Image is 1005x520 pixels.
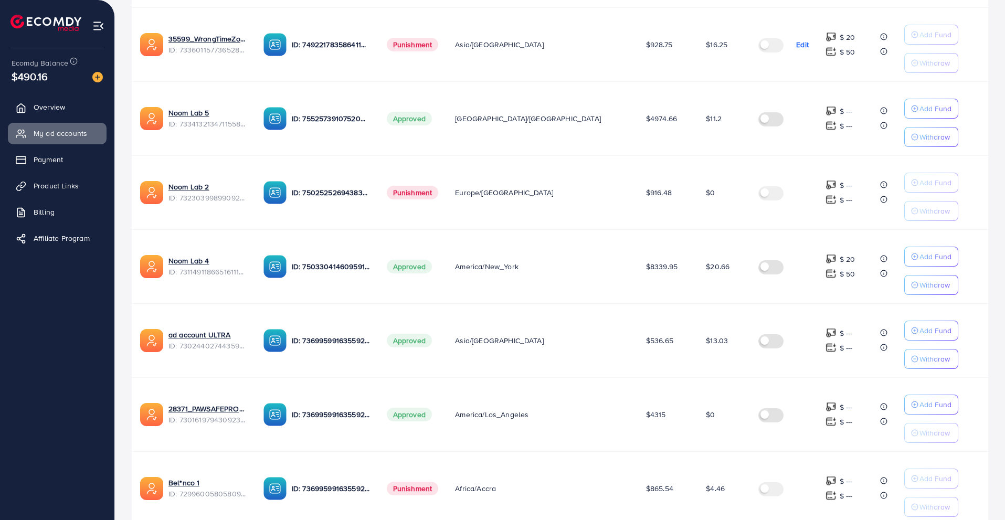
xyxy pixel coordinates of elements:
p: $ --- [840,342,853,354]
div: <span class='underline'>Noom Lab 4</span></br>7311491186651611138 [168,256,247,277]
div: <span class='underline'>Noom Lab 5</span></br>7334132134711558146 [168,108,247,129]
button: Withdraw [904,423,958,443]
span: Approved [387,260,432,273]
p: Add Fund [919,250,951,263]
p: ID: 7552573910752002064 [292,112,370,125]
a: My ad accounts [8,123,107,144]
span: Asia/[GEOGRAPHIC_DATA] [455,39,544,50]
img: top-up amount [826,31,837,43]
p: Add Fund [919,28,951,41]
p: Add Fund [919,102,951,115]
span: Approved [387,334,432,347]
p: Withdraw [919,131,950,143]
span: Billing [34,207,55,217]
p: $ --- [840,120,853,132]
a: Noom Lab 2 [168,182,209,192]
div: <span class='underline'>Noom Lab 2</span></br>7323039989909209089 [168,182,247,203]
p: Withdraw [919,279,950,291]
a: 28371_PAWSAFEPRO_1700040845320 [168,404,247,414]
p: Add Fund [919,176,951,189]
a: Bel*nco 1 [168,477,199,488]
button: Withdraw [904,497,958,517]
button: Add Fund [904,99,958,119]
span: $865.54 [646,483,673,494]
p: $ 20 [840,253,855,266]
p: Add Fund [919,398,951,411]
p: ID: 7492217835864113153 [292,38,370,51]
a: Noom Lab 4 [168,256,209,266]
button: Withdraw [904,275,958,295]
p: ID: 7369959916355928081 [292,408,370,421]
img: top-up amount [826,268,837,279]
p: ID: 7503304146095915016 [292,260,370,273]
span: $4974.66 [646,113,677,124]
a: logo [10,15,81,31]
img: top-up amount [826,105,837,116]
span: $916.48 [646,187,672,198]
img: ic-ads-acc.e4c84228.svg [140,329,163,352]
span: [GEOGRAPHIC_DATA]/[GEOGRAPHIC_DATA] [455,113,601,124]
img: top-up amount [826,194,837,205]
img: ic-ads-acc.e4c84228.svg [140,33,163,56]
a: Noom Lab 5 [168,108,209,118]
span: Europe/[GEOGRAPHIC_DATA] [455,187,553,198]
img: top-up amount [826,475,837,486]
span: $490.16 [12,69,48,84]
p: $ --- [840,179,853,192]
img: top-up amount [826,120,837,131]
img: top-up amount [826,179,837,190]
p: $ --- [840,105,853,118]
img: ic-ba-acc.ded83a64.svg [263,403,287,426]
span: America/Los_Angeles [455,409,528,420]
p: $ 20 [840,31,855,44]
img: top-up amount [826,327,837,338]
img: top-up amount [826,253,837,264]
img: top-up amount [826,416,837,427]
p: $ --- [840,416,853,428]
span: Ecomdy Balance [12,58,68,68]
button: Add Fund [904,247,958,267]
p: Withdraw [919,501,950,513]
span: $536.65 [646,335,673,346]
a: ad account ULTRA [168,330,231,340]
span: ID: 7311491186651611138 [168,267,247,277]
span: $20.66 [706,261,729,272]
p: $ --- [840,475,853,487]
span: $8339.95 [646,261,678,272]
span: ID: 7301619794309234689 [168,415,247,425]
span: America/New_York [455,261,519,272]
button: Withdraw [904,53,958,73]
p: $ --- [840,327,853,339]
a: Overview [8,97,107,118]
span: Payment [34,154,63,165]
span: $4.46 [706,483,725,494]
span: Approved [387,408,432,421]
iframe: Chat [960,473,997,512]
span: Product Links [34,181,79,191]
a: Affiliate Program [8,228,107,249]
button: Withdraw [904,127,958,147]
img: ic-ba-acc.ded83a64.svg [263,107,287,130]
span: Punishment [387,38,439,51]
a: Payment [8,149,107,170]
div: <span class='underline'>28371_PAWSAFEPRO_1700040845320</span></br>7301619794309234689 [168,404,247,425]
img: top-up amount [826,342,837,353]
p: $ --- [840,490,853,502]
button: Add Fund [904,321,958,341]
img: ic-ads-acc.e4c84228.svg [140,107,163,130]
span: $4315 [646,409,666,420]
img: ic-ba-acc.ded83a64.svg [263,329,287,352]
p: $ 50 [840,46,855,58]
div: <span class='underline'>35599_WrongTimeZone</span></br>7336011577365282818 [168,34,247,55]
span: Overview [34,102,65,112]
span: $928.75 [646,39,672,50]
img: top-up amount [826,46,837,57]
span: $13.03 [706,335,728,346]
span: $16.25 [706,39,727,50]
span: $0 [706,187,715,198]
img: image [92,72,103,82]
img: ic-ba-acc.ded83a64.svg [263,181,287,204]
a: Billing [8,201,107,222]
img: ic-ads-acc.e4c84228.svg [140,181,163,204]
img: ic-ads-acc.e4c84228.svg [140,477,163,500]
